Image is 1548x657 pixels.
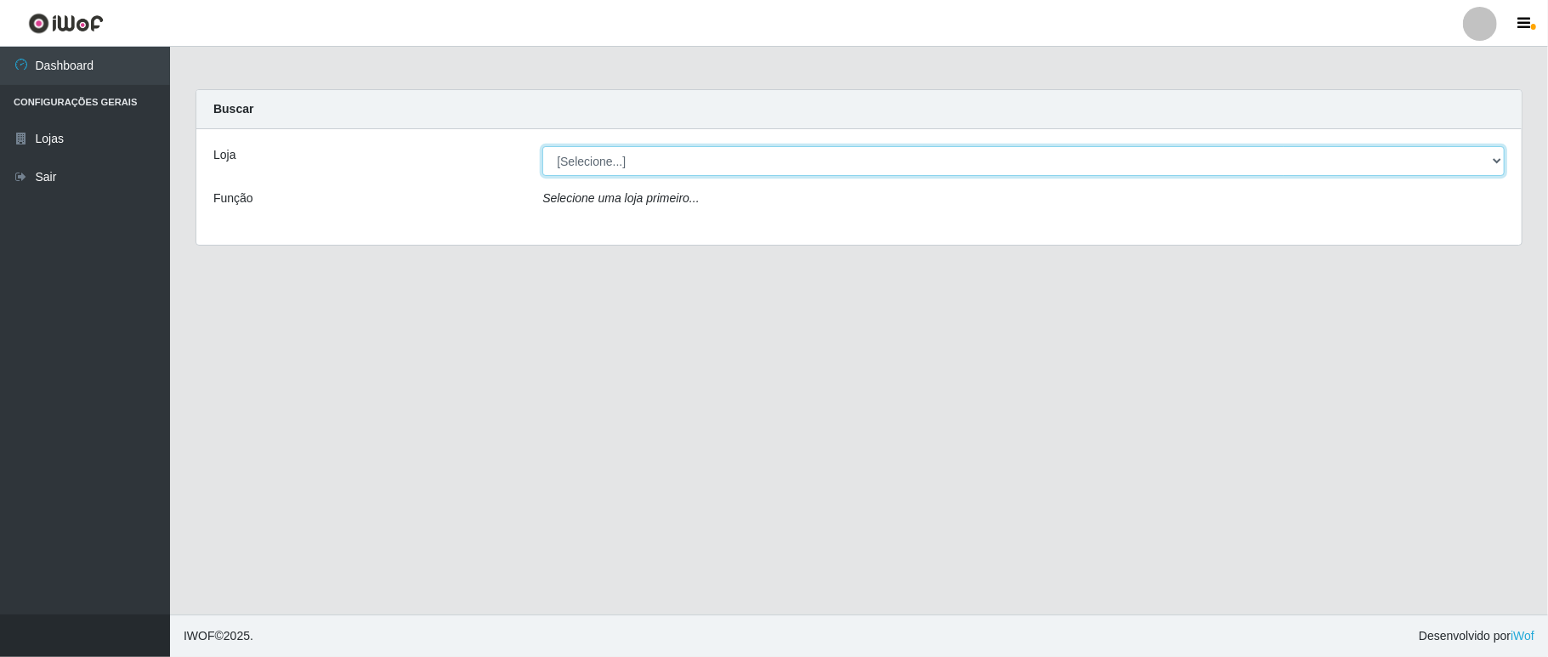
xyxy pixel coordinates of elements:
a: iWof [1511,629,1534,643]
span: Desenvolvido por [1419,627,1534,645]
label: Função [213,190,253,207]
i: Selecione uma loja primeiro... [542,191,699,205]
label: Loja [213,146,235,164]
strong: Buscar [213,102,253,116]
span: IWOF [184,629,215,643]
span: © 2025 . [184,627,253,645]
img: CoreUI Logo [28,13,104,34]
